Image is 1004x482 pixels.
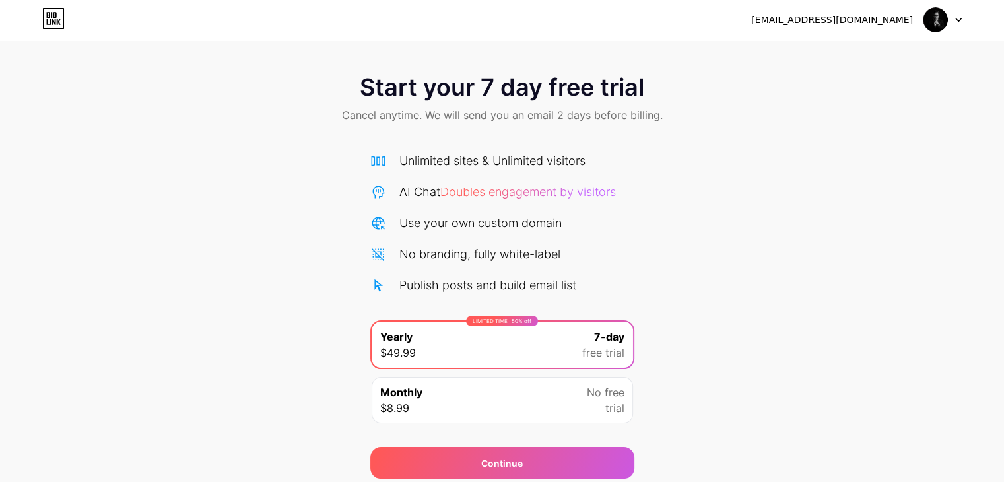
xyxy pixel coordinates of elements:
[399,183,616,201] div: AI Chat
[399,152,586,170] div: Unlimited sites & Unlimited visitors
[594,329,624,345] span: 7-day
[342,107,663,123] span: Cancel anytime. We will send you an email 2 days before billing.
[923,7,948,32] img: tuyulgalak
[380,345,416,361] span: $49.99
[380,329,413,345] span: Yearly
[399,214,562,232] div: Use your own custom domain
[751,13,913,27] div: [EMAIL_ADDRESS][DOMAIN_NAME]
[582,345,624,361] span: free trial
[399,245,560,263] div: No branding, fully white-label
[380,400,409,416] span: $8.99
[380,384,422,400] span: Monthly
[399,276,576,294] div: Publish posts and build email list
[440,185,616,199] span: Doubles engagement by visitors
[466,316,538,326] div: LIMITED TIME : 50% off
[587,384,624,400] span: No free
[605,400,624,416] span: trial
[481,456,523,470] div: Continue
[360,74,644,100] span: Start your 7 day free trial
